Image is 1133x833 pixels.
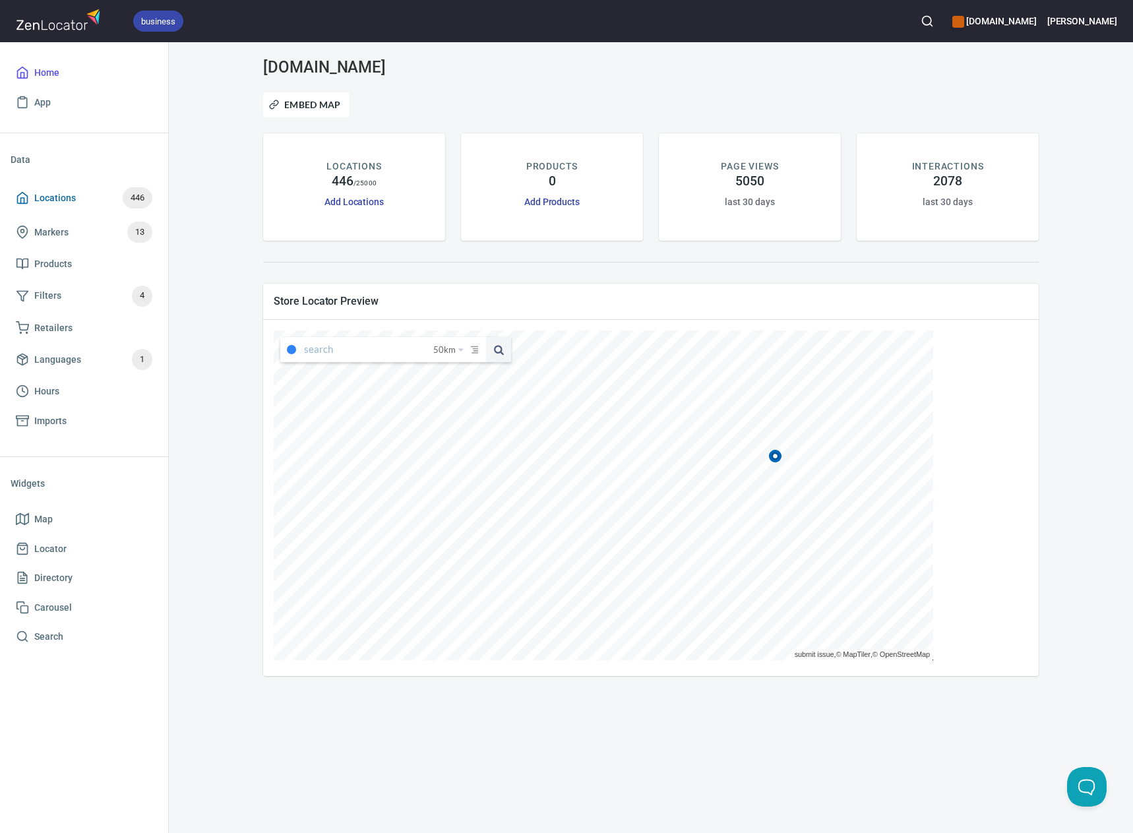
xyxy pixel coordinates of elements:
span: Retailers [34,320,73,336]
a: Directory [11,563,158,593]
span: Locator [34,541,67,557]
a: submit issue [795,648,834,662]
p: PRODUCTS [526,160,578,173]
span: Home [34,65,59,81]
a: Languages1 [11,342,158,377]
input: search [304,337,433,362]
button: color-CE600E [952,16,964,28]
span: Embed Map [272,97,341,113]
a: Add Locations [324,197,384,207]
a: App [11,88,158,117]
span: 13 [127,225,152,240]
a: Filters4 [11,279,158,313]
a: Search [11,622,158,652]
span: Markers [34,224,69,241]
li: Widgets [11,468,158,499]
a: Map [11,505,158,534]
p: / 25000 [353,178,377,188]
a: Locator [11,534,158,564]
span: Map [34,511,53,528]
span: Imports [34,413,67,429]
span: business [133,15,183,28]
a: Locations446 [11,181,158,215]
span: Search [34,629,63,645]
h4: 2078 [933,173,962,189]
button: [PERSON_NAME] [1047,7,1117,36]
a: Imports [11,406,158,436]
span: Languages [34,352,81,368]
h6: last 30 days [725,195,774,209]
button: Search [913,7,942,36]
a: ZenLocator [933,660,933,660]
span: Products [34,256,72,272]
div: Manage your apps [952,7,1036,36]
iframe: Help Scout Beacon - Open [1067,767,1107,807]
a: Markers13 [11,215,158,249]
span: Filters [34,288,61,304]
span: 50 km [433,337,456,362]
span: Store Locator Preview [274,294,1028,308]
h6: last 30 days [923,195,972,209]
h4: 446 [332,173,353,189]
span: Hours [34,383,59,400]
p: INTERACTIONS [912,160,984,173]
p: PAGE VIEWS [721,160,778,173]
a: Retailers [11,313,158,343]
li: Data [11,144,158,175]
span: Directory [34,570,73,586]
a: © OpenStreetMap [873,648,930,662]
span: 4 [132,288,152,303]
div: business [133,11,183,32]
button: Embed Map [263,92,350,117]
span: 446 [123,191,152,206]
span: App [34,94,51,111]
canvas: Map [274,330,933,660]
a: Hours [11,377,158,406]
a: Products [11,249,158,279]
a: Carousel [11,593,158,623]
h4: 0 [549,173,556,189]
h3: [DOMAIN_NAME] [263,58,511,77]
a: © MapTiler [836,648,870,662]
h4: 5050 [735,173,764,189]
span: 1 [132,352,152,367]
span: Carousel [34,600,72,616]
h6: [PERSON_NAME] [1047,14,1117,28]
div: , , [791,649,933,660]
p: LOCATIONS [326,160,381,173]
a: Home [11,58,158,88]
h6: [DOMAIN_NAME] [952,14,1036,28]
a: Add Products [524,197,580,207]
img: zenlocator [16,5,104,34]
span: Locations [34,190,76,206]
